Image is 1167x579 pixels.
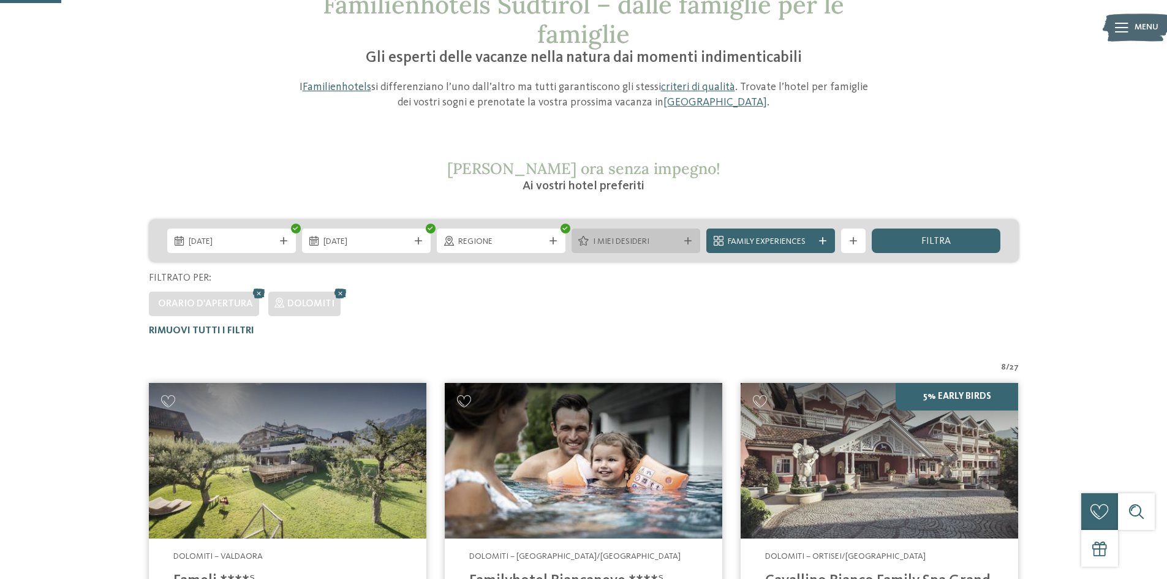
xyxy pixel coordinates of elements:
[445,383,722,539] img: Cercate un hotel per famiglie? Qui troverete solo i migliori!
[765,552,926,561] span: Dolomiti – Ortisei/[GEOGRAPHIC_DATA]
[173,552,263,561] span: Dolomiti – Valdaora
[149,383,426,539] img: Cercate un hotel per famiglie? Qui troverete solo i migliori!
[149,273,211,283] span: Filtrato per:
[469,552,681,561] span: Dolomiti – [GEOGRAPHIC_DATA]/[GEOGRAPHIC_DATA]
[1001,361,1006,374] span: 8
[323,236,409,248] span: [DATE]
[728,236,814,248] span: Family Experiences
[149,326,254,336] span: Rimuovi tutti i filtri
[661,81,735,93] a: criteri di qualità
[1006,361,1010,374] span: /
[158,299,253,309] span: Orario d'apertura
[593,236,679,248] span: I miei desideri
[189,236,274,248] span: [DATE]
[447,159,720,178] span: [PERSON_NAME] ora senza impegno!
[663,97,767,108] a: [GEOGRAPHIC_DATA]
[293,80,875,110] p: I si differenziano l’uno dall’altro ma tutti garantiscono gli stessi . Trovate l’hotel per famigl...
[741,383,1018,539] img: Family Spa Grand Hotel Cavallino Bianco ****ˢ
[458,236,544,248] span: Regione
[921,237,951,246] span: filtra
[1010,361,1019,374] span: 27
[366,50,802,66] span: Gli esperti delle vacanze nella natura dai momenti indimenticabili
[523,180,644,192] span: Ai vostri hotel preferiti
[303,81,371,93] a: Familienhotels
[287,299,334,309] span: Dolomiti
